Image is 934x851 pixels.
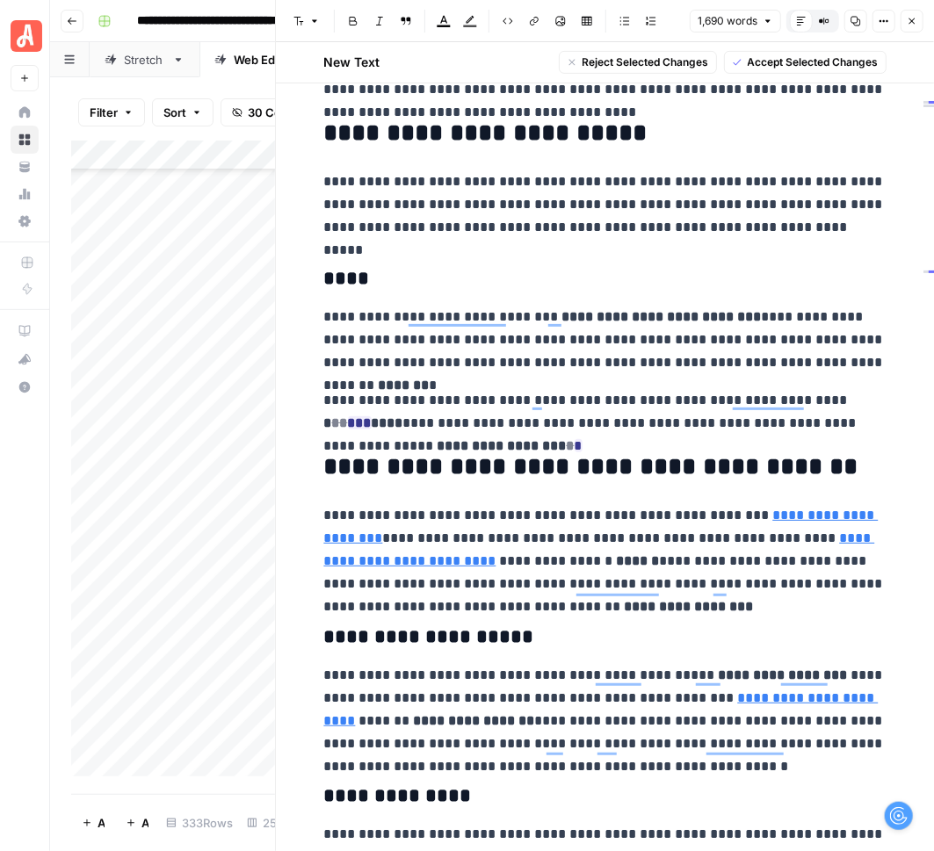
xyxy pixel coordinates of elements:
button: Sort [152,98,214,126]
span: 30 Columns [248,104,315,121]
span: Accept Selected Changes [748,54,879,70]
span: Add Row [98,814,105,832]
div: Stretch [124,51,165,69]
a: Your Data [11,153,39,181]
button: Help + Support [11,373,39,401]
button: 30 Columns [221,98,326,126]
span: Reject Selected Changes [583,54,709,70]
button: What's new? [11,345,39,373]
button: Workspace: Angi [11,14,39,58]
button: Filter [78,98,145,126]
img: Angi Logo [11,20,42,52]
h2: New Text [324,54,380,71]
span: 1,690 words [698,13,757,29]
a: Web Editorial Team [199,42,373,77]
button: Reject Selected Changes [559,51,717,74]
a: Usage [11,180,39,208]
span: Sort [163,104,186,121]
button: Add Row [71,809,115,837]
a: Home [11,98,39,126]
a: AirOps Academy [11,317,39,345]
button: 1,690 words [690,10,781,32]
div: What's new? [11,346,38,372]
button: Add 10 Rows [115,809,159,837]
a: Stretch [90,42,199,77]
div: 25/30 Columns [240,809,351,837]
div: 333 Rows [159,809,240,837]
span: Filter [90,104,118,121]
a: Browse [11,126,39,154]
div: Web Editorial Team [234,51,338,69]
button: Accept Selected Changes [724,51,887,74]
span: Add 10 Rows [141,814,148,832]
a: Settings [11,207,39,235]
